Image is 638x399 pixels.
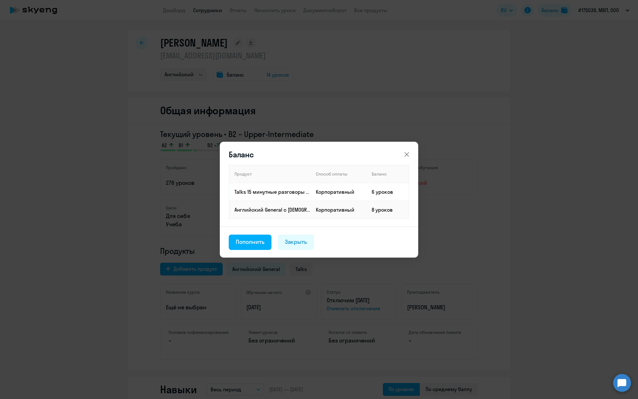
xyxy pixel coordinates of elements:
[229,165,311,183] th: Продукт
[285,238,307,246] div: Закрыть
[367,183,409,201] td: 6 уроков
[236,238,264,246] div: Пополнить
[367,201,409,219] td: 8 уроков
[234,188,310,195] p: Talks 15 минутные разговоры на английском
[229,235,271,250] button: Пополнить
[234,206,310,213] p: Английский General с [DEMOGRAPHIC_DATA] преподавателем
[278,235,314,250] button: Закрыть
[311,183,367,201] td: Корпоративный
[220,149,418,160] header: Баланс
[311,165,367,183] th: Способ оплаты
[367,165,409,183] th: Баланс
[311,201,367,219] td: Корпоративный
